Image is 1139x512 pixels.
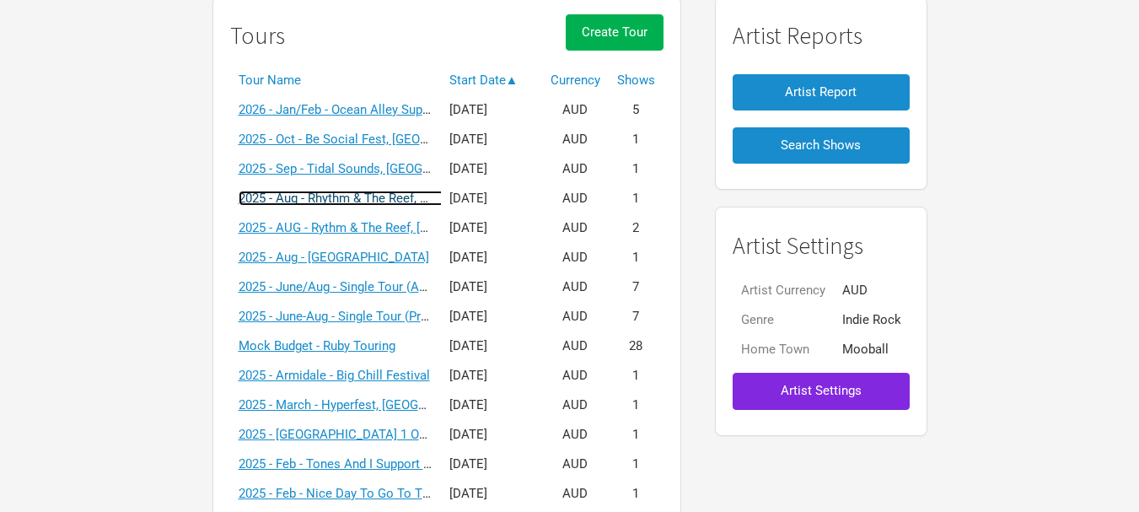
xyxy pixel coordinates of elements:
[609,154,664,184] td: 1
[609,450,664,479] td: 1
[542,66,609,95] th: Currency
[781,137,861,153] span: Search Shows
[239,279,470,294] a: 2025 - June/Aug - Single Tour (ACTUALS)
[733,74,910,110] button: Artist Report
[566,14,664,66] a: Create Tour
[542,154,609,184] td: AUD
[441,391,542,420] td: [DATE]
[230,23,285,49] h1: Tours
[733,373,910,409] button: Artist Settings
[781,383,862,398] span: Artist Settings
[441,213,542,243] td: [DATE]
[542,213,609,243] td: AUD
[441,184,542,213] td: [DATE]
[542,361,609,391] td: AUD
[542,125,609,154] td: AUD
[542,479,609,509] td: AUD
[542,420,609,450] td: AUD
[441,331,542,361] td: [DATE]
[441,361,542,391] td: [DATE]
[609,125,664,154] td: 1
[834,335,910,364] td: Mooball
[733,276,834,305] td: Artist Currency
[230,66,441,95] th: Tour Name
[506,73,518,88] span: ▲
[542,272,609,302] td: AUD
[542,331,609,361] td: AUD
[441,95,542,125] td: [DATE]
[239,486,592,501] a: 2025 - Feb - Nice Day To Go To The Club, [GEOGRAPHIC_DATA]
[609,95,664,125] td: 5
[542,95,609,125] td: AUD
[441,125,542,154] td: [DATE]
[566,14,664,51] button: Create Tour
[609,213,664,243] td: 2
[609,361,664,391] td: 1
[834,305,910,335] td: Indie Rock
[441,420,542,450] td: [DATE]
[441,450,542,479] td: [DATE]
[609,243,664,272] td: 1
[733,335,834,364] td: Home Town
[239,456,593,472] a: 2025 - Feb - Tones And I Support - Young, [GEOGRAPHIC_DATA]
[239,220,641,235] a: 2025 - AUG - Rythm & The Reef, [PERSON_NAME], [GEOGRAPHIC_DATA]
[441,66,542,95] th: Start Date
[542,302,609,331] td: AUD
[239,338,395,353] a: Mock Budget - Ruby Touring
[609,331,664,361] td: 28
[239,161,508,176] a: 2025 - Sep - Tidal Sounds, [GEOGRAPHIC_DATA]
[733,23,910,49] h1: Artist Reports
[609,391,664,420] td: 1
[542,243,609,272] td: AUD
[239,368,430,383] a: 2025 - Armidale - Big Chill Festival
[441,154,542,184] td: [DATE]
[733,66,910,119] a: Artist Report
[542,391,609,420] td: AUD
[239,309,508,324] a: 2025 - June-Aug - Single Tour (Predicted Budget)
[609,184,664,213] td: 1
[239,132,513,147] a: 2025 - Oct - Be Social Fest, [GEOGRAPHIC_DATA]
[609,66,664,95] th: Shows
[733,233,910,259] h1: Artist Settings
[441,302,542,331] td: [DATE]
[834,276,910,305] td: AUD
[441,479,542,509] td: [DATE]
[239,427,524,442] a: 2025 - [GEOGRAPHIC_DATA] 1 OFF SHOW BUDGET
[785,84,857,100] span: Artist Report
[239,397,503,412] a: 2025 - March - Hyperfest, [GEOGRAPHIC_DATA]
[609,420,664,450] td: 1
[582,24,647,40] span: Create Tour
[239,191,464,206] a: 2025 - Aug - Rhythm & The Reef, Mackay
[733,127,910,164] button: Search Shows
[609,479,664,509] td: 1
[733,119,910,172] a: Search Shows
[239,250,429,265] a: 2025 - Aug - [GEOGRAPHIC_DATA]
[609,272,664,302] td: 7
[733,364,910,418] a: Artist Settings
[542,184,609,213] td: AUD
[239,102,452,117] a: 2026 - Jan/Feb - Ocean Alley Supports
[542,450,609,479] td: AUD
[441,243,542,272] td: [DATE]
[733,305,834,335] td: Genre
[609,302,664,331] td: 7
[441,272,542,302] td: [DATE]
